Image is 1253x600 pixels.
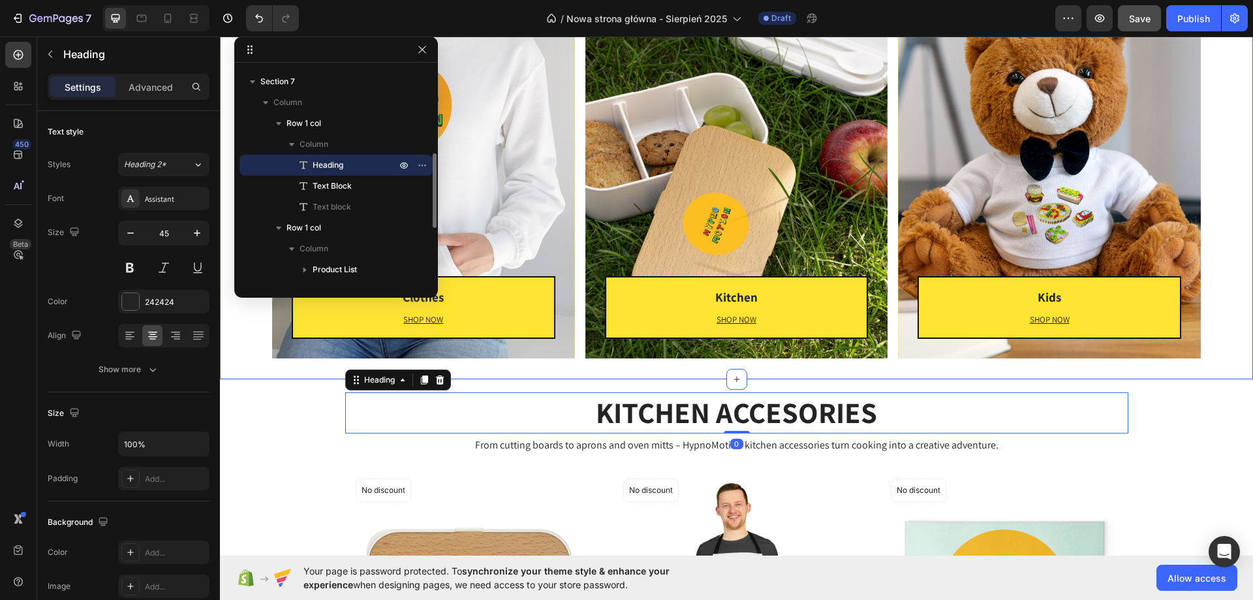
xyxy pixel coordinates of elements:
span: Section 7 [260,75,295,88]
a: SHOP NOW [810,277,850,289]
div: 0 [510,402,523,413]
span: Nowa strona główna - Sierpień 2025 [566,12,727,25]
div: Background [48,514,111,531]
span: Text Block [313,180,352,193]
p: Heading [63,46,204,62]
button: Heading 2* [118,153,209,176]
h2: KITCHEN ACCESORIES [125,356,908,397]
div: Padding [48,473,78,484]
span: Text block [313,200,351,213]
div: Heading [142,338,178,349]
div: Styles [48,159,70,170]
div: Add... [145,547,206,559]
span: synchronize your theme style & enhance your experience [303,565,670,590]
h3: Kitchen [386,251,647,270]
div: Text style [48,126,84,138]
p: Settings [65,80,101,94]
span: Your page is password protected. To when designing pages, we need access to your store password. [303,564,720,592]
div: Show more [99,363,159,376]
span: / [561,12,564,25]
span: Column [300,138,328,151]
p: No discount [142,448,185,460]
div: Open Intercom Messenger [1209,536,1240,567]
div: Assistant [145,193,206,205]
span: Row 1 col [286,221,321,234]
div: Size [48,405,82,422]
p: No discount [677,448,720,460]
div: Add... [145,473,206,485]
button: Save [1118,5,1161,31]
button: Allow access [1156,565,1237,591]
div: Color [48,546,68,558]
button: Publish [1166,5,1221,31]
div: Font [48,193,64,204]
p: No discount [409,448,453,460]
span: Heading 2* [124,159,166,170]
div: Undo/Redo [246,5,299,31]
div: Publish [1177,12,1210,25]
span: Column [273,96,302,109]
input: Auto [119,432,209,456]
p: 7 [85,10,91,26]
div: Color [48,296,68,308]
span: Column [300,242,328,255]
span: Allow access [1168,571,1226,585]
div: 242424 [145,296,206,308]
div: 450 [12,139,31,150]
div: Beta [10,239,31,249]
div: Width [48,438,69,450]
div: Align [48,327,84,345]
button: Show more [48,358,209,381]
span: Heading [313,159,343,172]
h3: Kids [699,251,960,270]
span: Draft [771,12,791,24]
p: Advanced [129,80,173,94]
div: Size [48,224,82,242]
span: Product List [313,263,357,276]
div: Add... [145,581,206,593]
span: Save [1129,13,1151,24]
button: 7 [5,5,97,31]
iframe: Design area [220,37,1253,556]
span: Row 1 col [286,117,321,130]
a: SHOP NOW [497,277,536,289]
div: Image [48,580,70,592]
p: From cutting boards to aprons and oven mitts – HypnoMotion kitchen accessories turn cooking into ... [125,400,908,418]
